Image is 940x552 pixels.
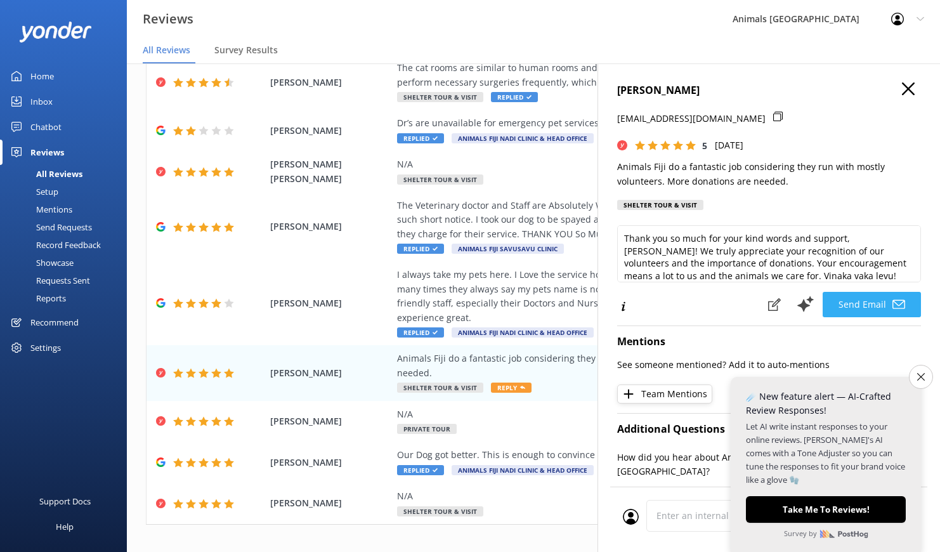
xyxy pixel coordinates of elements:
a: Setup [8,183,127,200]
a: All Reviews [8,165,127,183]
h4: Mentions [617,334,921,350]
a: Reports [8,289,127,307]
div: Shelter Tour & Visit [617,200,703,210]
div: Reports [8,289,66,307]
div: Setup [8,183,58,200]
span: [PERSON_NAME] [270,296,391,310]
span: [PERSON_NAME] [PERSON_NAME] [270,157,391,186]
span: [PERSON_NAME] [270,76,391,89]
img: yonder-white-logo.png [19,22,92,43]
a: Send Requests [8,218,127,236]
span: [PERSON_NAME] [270,414,391,428]
span: Replied [397,244,444,254]
a: Showcase [8,254,127,272]
div: Recommend [30,310,79,335]
span: Replied [491,92,538,102]
span: Animals Fiji Nadi Clinic & Head Office [452,327,594,338]
a: Requests Sent [8,272,127,289]
span: Shelter Tour & Visit [397,174,483,185]
h4: Additional Questions [617,421,921,438]
h3: Reviews [143,9,193,29]
div: Send Requests [8,218,92,236]
p: How did you hear about Animals [GEOGRAPHIC_DATA]? [617,450,769,479]
span: Animals Fiji Nadi Clinic & Head Office [452,465,594,475]
h4: [PERSON_NAME] [617,82,921,99]
span: [PERSON_NAME] [270,220,391,233]
div: Help [56,514,74,539]
span: [PERSON_NAME] [270,366,391,380]
p: [EMAIL_ADDRESS][DOMAIN_NAME] [617,112,766,126]
div: I always take my pets here. I Love the service however I always get frustrated that despite visit... [397,268,835,325]
p: [DATE] [715,138,743,152]
span: Replied [397,465,444,475]
a: Record Feedback [8,236,127,254]
span: Shelter Tour & Visit [397,383,483,393]
div: Requests Sent [8,272,90,289]
span: Animals Fiji Savusavu Clinic [452,244,564,254]
span: Shelter Tour & Visit [397,506,483,516]
div: Support Docs [39,489,91,514]
div: Home [30,63,54,89]
div: The cat rooms are similar to human rooms and I think they are very comfortable for the cats. They... [397,61,835,89]
div: Chatbot [30,114,62,140]
div: Settings [30,335,61,360]
button: Team Mentions [617,384,712,404]
div: N/A [397,157,835,171]
button: Close [902,82,915,96]
span: Reply [491,383,532,393]
div: All Reviews [8,165,82,183]
a: Mentions [8,200,127,218]
span: Replied [397,327,444,338]
span: Shelter Tour & Visit [397,92,483,102]
span: Private Tour [397,424,457,434]
div: Mentions [8,200,72,218]
span: 5 [702,140,707,152]
div: Showcase [8,254,74,272]
span: Replied [397,133,444,143]
div: Inbox [30,89,53,114]
div: Our Dog got better. This is enough to convince you that this is one of the best clinic's. [397,448,835,462]
div: Animals Fiji do a fantastic job considering they run with mostly volunteers. More donations are n... [397,352,835,380]
p: Animals Fiji do a fantastic job considering they run with mostly volunteers. More donations are n... [617,160,921,188]
div: Reviews [30,140,64,165]
span: Survey Results [214,44,278,56]
div: Dr’s are unavailable for emergency pet services [397,116,835,130]
div: Record Feedback [8,236,101,254]
span: [PERSON_NAME] [270,496,391,510]
textarea: Thank you so much for your kind words and support, [PERSON_NAME]! We truly appreciate your recogn... [617,225,921,282]
p: See someone mentioned? Add it to auto-mentions [617,358,921,372]
span: [PERSON_NAME] [270,456,391,470]
div: N/A [397,407,835,421]
button: Send Email [823,292,921,317]
span: [PERSON_NAME] [270,124,391,138]
span: Animals Fiji Nadi Clinic & Head Office [452,133,594,143]
div: The Veterinary doctor and Staff are Absolutely Wonderful. I'm so grateful they were able to fit m... [397,199,835,241]
div: N/A [397,489,835,503]
img: user_profile.svg [623,509,639,525]
span: All Reviews [143,44,190,56]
